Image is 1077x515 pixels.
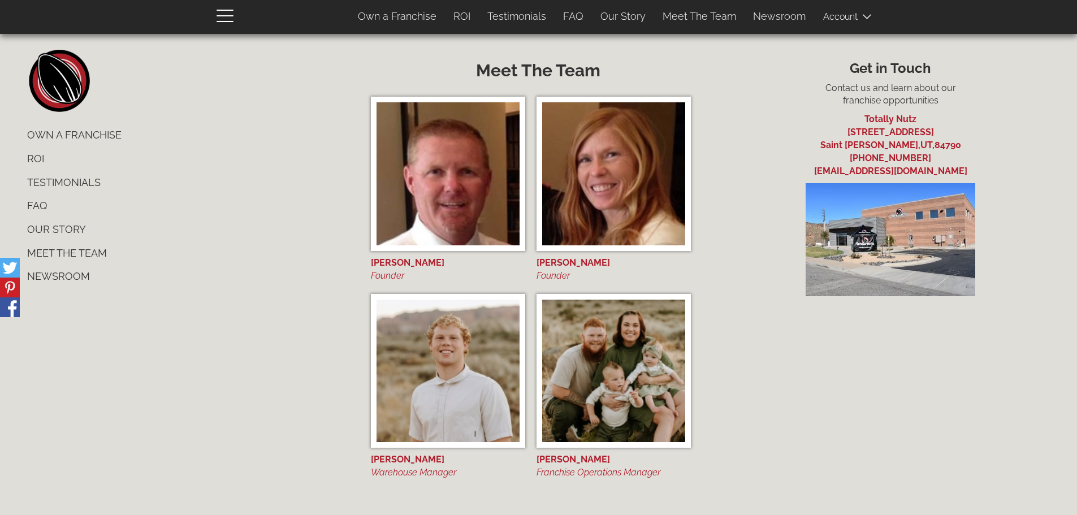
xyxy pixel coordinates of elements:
a: Totally Nutz [864,114,916,124]
div: Warehouse Manager [371,466,525,479]
a: [EMAIL_ADDRESS][DOMAIN_NAME] [814,166,967,176]
a: [PHONE_NUMBER] [850,153,931,163]
a: Meet The Team [19,241,354,265]
div: [PERSON_NAME] [537,257,691,270]
a: Testimonials [19,171,354,194]
span: 84790 [935,140,961,150]
a: Our Story [19,218,354,241]
a: Newsroom [745,5,814,28]
img: Dawson Barker [377,300,520,443]
a: FAQ [555,5,592,28]
h2: Meet The Team [371,61,706,80]
a: Miles [PERSON_NAME] Franchise Operations Manager [537,294,691,479]
a: home [28,50,90,112]
a: Meet The Team [654,5,745,28]
a: Own a Franchise [349,5,445,28]
a: Matt Barker [PERSON_NAME] Founder [371,97,525,282]
h3: Get in Touch [723,61,1058,76]
div: [PERSON_NAME] [537,453,691,466]
div: Franchise Operations Manager [537,466,691,479]
div: [STREET_ADDRESS] [723,126,1058,139]
div: Founder [371,270,525,283]
a: Testimonials [479,5,555,28]
a: Own a Franchise [19,123,354,147]
a: Newsroom [19,265,354,288]
div: Founder [537,270,691,283]
div: [PERSON_NAME] [371,257,525,270]
a: [STREET_ADDRESS] Saint [PERSON_NAME],UT,84790 [723,126,1058,150]
img: Miles [542,300,685,443]
img: Matt Barker [377,102,520,245]
span: Saint [PERSON_NAME] [820,140,918,150]
img: Yvette Barker [542,102,685,245]
a: FAQ [19,194,354,218]
a: ROI [445,5,479,28]
img: Totally Nutz Building [806,183,975,296]
a: Yvette Barker [PERSON_NAME] Founder [537,97,691,282]
div: [PERSON_NAME] [371,453,525,466]
p: Contact us and learn about our franchise opportunities [723,82,1058,108]
a: Our Story [592,5,654,28]
span: UT [920,140,932,150]
a: ROI [19,147,354,171]
a: Dawson Barker [PERSON_NAME] Warehouse Manager [371,294,525,479]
